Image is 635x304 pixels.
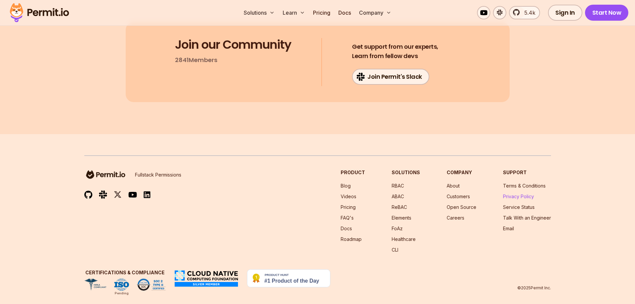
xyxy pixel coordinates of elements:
[392,226,403,231] a: FoAz
[341,215,354,221] a: FAQ's
[503,204,535,210] a: Service Status
[341,204,356,210] a: Pricing
[247,269,330,287] img: Permit.io - Never build permissions again | Product Hunt
[392,204,407,210] a: ReBAC
[520,9,535,17] span: 5.4k
[341,236,362,242] a: Roadmap
[341,194,356,199] a: Videos
[392,194,404,199] a: ABAC
[447,194,470,199] a: Customers
[548,5,582,21] a: Sign In
[447,183,460,189] a: About
[503,226,514,231] a: Email
[7,1,72,24] img: Permit logo
[241,6,277,19] button: Solutions
[356,6,394,19] button: Company
[447,169,476,176] h3: Company
[99,190,107,199] img: slack
[392,247,398,253] a: CLI
[392,215,411,221] a: Elements
[84,269,166,276] h3: Certifications & Compliance
[392,236,416,242] a: Healthcare
[115,291,129,296] div: Pending
[517,285,551,291] p: © 2025 Permit Inc.
[114,191,122,199] img: twitter
[352,42,438,51] span: Get support from our experts,
[137,279,166,291] img: SOC
[447,215,464,221] a: Careers
[128,191,137,199] img: youtube
[585,5,629,21] a: Start Now
[135,172,181,178] p: Fullstack Permissions
[336,6,354,19] a: Docs
[84,191,92,199] img: github
[392,169,420,176] h3: Solutions
[392,183,404,189] a: RBAC
[352,42,438,61] h4: Learn from fellow devs
[84,169,127,180] img: logo
[341,169,365,176] h3: Product
[114,279,129,291] img: ISO
[280,6,308,19] button: Learn
[310,6,333,19] a: Pricing
[503,215,551,221] a: Talk With an Engineer
[144,191,150,199] img: linkedin
[352,69,429,85] a: Join Permit's Slack
[503,194,534,199] a: Privacy Policy
[175,38,291,51] h3: Join our Community
[175,55,217,65] p: 2841 Members
[341,183,351,189] a: Blog
[341,226,352,231] a: Docs
[503,183,546,189] a: Terms & Conditions
[503,169,551,176] h3: Support
[509,6,540,19] a: 5.4k
[447,204,476,210] a: Open Source
[84,279,106,291] img: HIPAA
